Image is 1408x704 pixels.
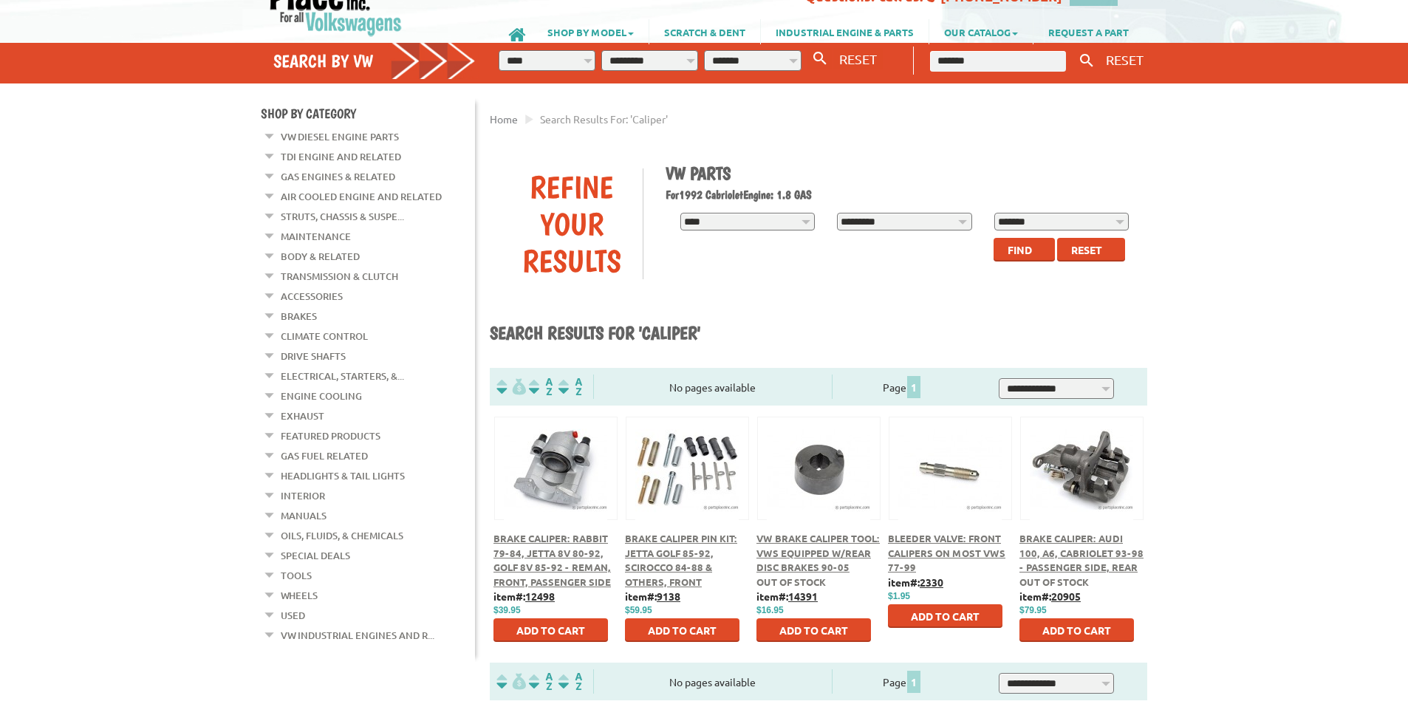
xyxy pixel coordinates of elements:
[888,604,1002,628] button: Add to Cart
[493,618,608,642] button: Add to Cart
[625,589,680,603] b: item#:
[281,566,312,585] a: Tools
[281,267,398,286] a: Transmission & Clutch
[516,623,585,637] span: Add to Cart
[281,606,305,625] a: Used
[743,188,812,202] span: Engine: 1.8 GAS
[594,380,832,395] div: No pages available
[281,346,346,366] a: Drive Shafts
[1019,589,1081,603] b: item#:
[281,207,404,226] a: Struts, Chassis & Suspe...
[1019,618,1134,642] button: Add to Cart
[832,669,973,694] div: Page
[807,48,833,69] button: Search By VW...
[281,327,368,346] a: Climate Control
[1033,19,1144,44] a: REQUEST A PART
[496,378,526,395] img: filterpricelow.svg
[649,19,760,44] a: SCRATCH & DENT
[756,618,871,642] button: Add to Cart
[888,532,1005,573] a: Bleeder Valve: Front Calipers on most VWs 77-99
[756,589,818,603] b: item#:
[493,532,611,588] a: Brake Caliper: Rabbit 79-84, Jetta 8V 80-92, Golf 8V 85-92 - Reman, Front, Passenger Side
[1008,243,1032,256] span: Find
[490,322,1147,346] h1: Search results for 'caliper'
[281,147,401,166] a: TDI Engine and Related
[1057,238,1125,262] button: Reset
[1071,243,1102,256] span: Reset
[493,605,521,615] span: $39.95
[526,378,556,395] img: Sort by Headline
[501,168,643,279] div: Refine Your Results
[907,376,920,398] span: 1
[496,673,526,690] img: filterpricelow.svg
[1100,49,1149,70] button: RESET
[1106,52,1144,67] span: RESET
[625,618,739,642] button: Add to Cart
[490,112,518,126] a: Home
[1019,575,1089,588] span: Out of stock
[281,546,350,565] a: Special Deals
[1019,532,1144,573] a: Brake Caliper: Audi 100, A6, Cabriolet 93-98 - Passenger Side, Rear
[1051,589,1081,603] u: 20905
[839,51,877,66] span: RESET
[281,307,317,326] a: Brakes
[888,575,943,589] b: item#:
[493,589,555,603] b: item#:
[281,406,324,426] a: Exhaust
[907,671,920,693] span: 1
[911,609,980,623] span: Add to Cart
[1019,605,1047,615] span: $79.95
[657,589,680,603] u: 9138
[556,378,585,395] img: Sort by Sales Rank
[920,575,943,589] u: 2330
[281,127,399,146] a: VW Diesel Engine Parts
[261,106,475,121] h4: Shop By Category
[281,167,395,186] a: Gas Engines & Related
[648,623,717,637] span: Add to Cart
[594,674,832,690] div: No pages available
[994,238,1055,262] button: Find
[666,163,1137,184] h1: VW Parts
[281,626,434,645] a: VW Industrial Engines and R...
[273,50,476,72] h4: Search by VW
[281,187,442,206] a: Air Cooled Engine and Related
[281,466,405,485] a: Headlights & Tail Lights
[281,386,362,406] a: Engine Cooling
[788,589,818,603] u: 14391
[929,19,1033,44] a: OUR CATALOG
[625,532,737,588] a: Brake Caliper Pin Kit: Jetta Golf 85-92, Scirocco 84-88 & Others, Front
[526,673,556,690] img: Sort by Headline
[281,227,351,246] a: Maintenance
[281,366,404,386] a: Electrical, Starters, &...
[281,446,368,465] a: Gas Fuel Related
[756,532,880,573] a: VW Brake Caliper Tool: VWs equipped w/Rear Disc Brakes 90-05
[540,112,668,126] span: Search results for: 'caliper'
[281,526,403,545] a: Oils, Fluids, & Chemicals
[281,247,360,266] a: Body & Related
[756,575,826,588] span: Out of stock
[1042,623,1111,637] span: Add to Cart
[666,188,679,202] span: For
[666,188,1137,202] h2: 1992 Cabriolet
[281,287,343,306] a: Accessories
[281,426,380,445] a: Featured Products
[281,506,327,525] a: Manuals
[281,486,325,505] a: Interior
[833,48,883,69] button: RESET
[1076,49,1098,73] button: Keyword Search
[761,19,929,44] a: INDUSTRIAL ENGINE & PARTS
[525,589,555,603] u: 12498
[756,605,784,615] span: $16.95
[625,605,652,615] span: $59.95
[888,591,910,601] span: $1.95
[832,375,973,399] div: Page
[281,586,318,605] a: Wheels
[533,19,649,44] a: SHOP BY MODEL
[779,623,848,637] span: Add to Cart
